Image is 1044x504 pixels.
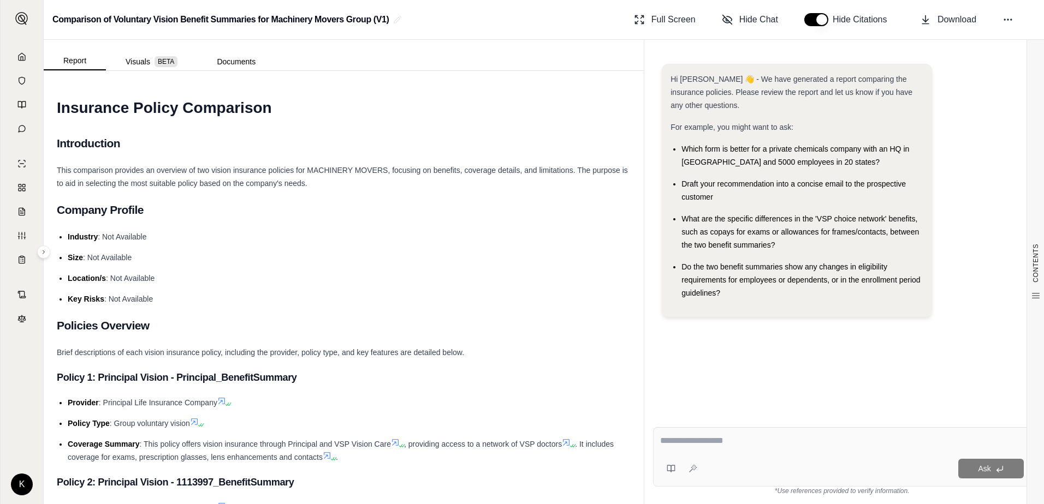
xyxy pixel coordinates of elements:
span: Ask [978,464,990,473]
span: Hide Citations [833,13,894,26]
a: Chat [7,118,37,140]
span: . [336,453,338,461]
span: : This policy offers vision insurance through Principal and VSP Vision Care [140,440,391,448]
h2: Policies Overview [57,314,631,337]
img: Expand sidebar [15,12,28,25]
span: : Principal Life Insurance Company [99,398,217,407]
span: Coverage Summary [68,440,140,448]
button: Report [44,52,106,70]
a: Claim Coverage [7,201,37,223]
a: Prompt Library [7,94,37,116]
span: CONTENTS [1031,244,1040,283]
h2: Introduction [57,132,631,155]
button: Expand sidebar [37,245,50,259]
span: : Not Available [98,232,146,241]
span: : Not Available [106,274,155,283]
a: Documents Vault [7,70,37,92]
span: Which form is better for a private chemicals company with an HQ in [GEOGRAPHIC_DATA] and 5000 emp... [681,145,909,166]
span: : Not Available [83,253,132,262]
span: Do the two benefit summaries show any changes in eligibility requirements for employees or depend... [681,262,920,297]
button: Documents [197,53,275,70]
span: Location/s [68,274,106,283]
span: : Not Available [104,295,153,303]
span: What are the specific differences in the 'VSP choice network' benefits, such as copays for exams ... [681,214,919,249]
span: Full Screen [651,13,696,26]
a: Legal Search Engine [7,308,37,329]
h3: Policy 1: Principal Vision - Principal_BenefitSummary [57,368,631,387]
span: Draft your recommendation into a concise email to the prospective customer [681,179,906,201]
h2: Company Profile [57,199,631,221]
h3: Policy 2: Principal Vision - 1113997_BenefitSummary [57,472,631,492]
a: Custom Report [7,225,37,247]
button: Visuals [106,53,197,70]
button: Full Screen [630,9,700,31]
span: Hi [PERSON_NAME] 👋 - We have generated a report comparing the insurance policies. Please review t... [671,75,912,110]
span: For example, you might want to ask: [671,123,793,131]
h1: Insurance Policy Comparison [57,93,631,123]
h2: Comparison of Voluntary Vision Benefit Summaries for Machinery Movers Group (V1) [52,10,389,29]
a: Single Policy [7,153,37,175]
span: , providing access to a network of VSP doctors [404,440,562,448]
button: Download [916,9,981,31]
span: : Group voluntary vision [110,419,190,428]
span: Policy Type [68,419,110,428]
a: Home [7,46,37,68]
span: BETA [155,56,177,67]
span: Provider [68,398,99,407]
button: Expand sidebar [11,8,33,29]
a: Coverage Table [7,249,37,271]
span: This comparison provides an overview of two vision insurance policies for MACHINERY MOVERS, focus... [57,166,628,188]
span: Download [938,13,976,26]
a: Contract Analysis [7,284,37,305]
span: Hide Chat [739,13,778,26]
button: Ask [958,459,1024,478]
span: Industry [68,232,98,241]
div: K [11,473,33,495]
span: Size [68,253,83,262]
span: Brief descriptions of each vision insurance policy, including the provider, policy type, and key ... [57,348,464,357]
div: *Use references provided to verify information. [653,487,1031,495]
button: Hide Chat [717,9,782,31]
a: Policy Comparisons [7,177,37,199]
span: Key Risks [68,295,104,303]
